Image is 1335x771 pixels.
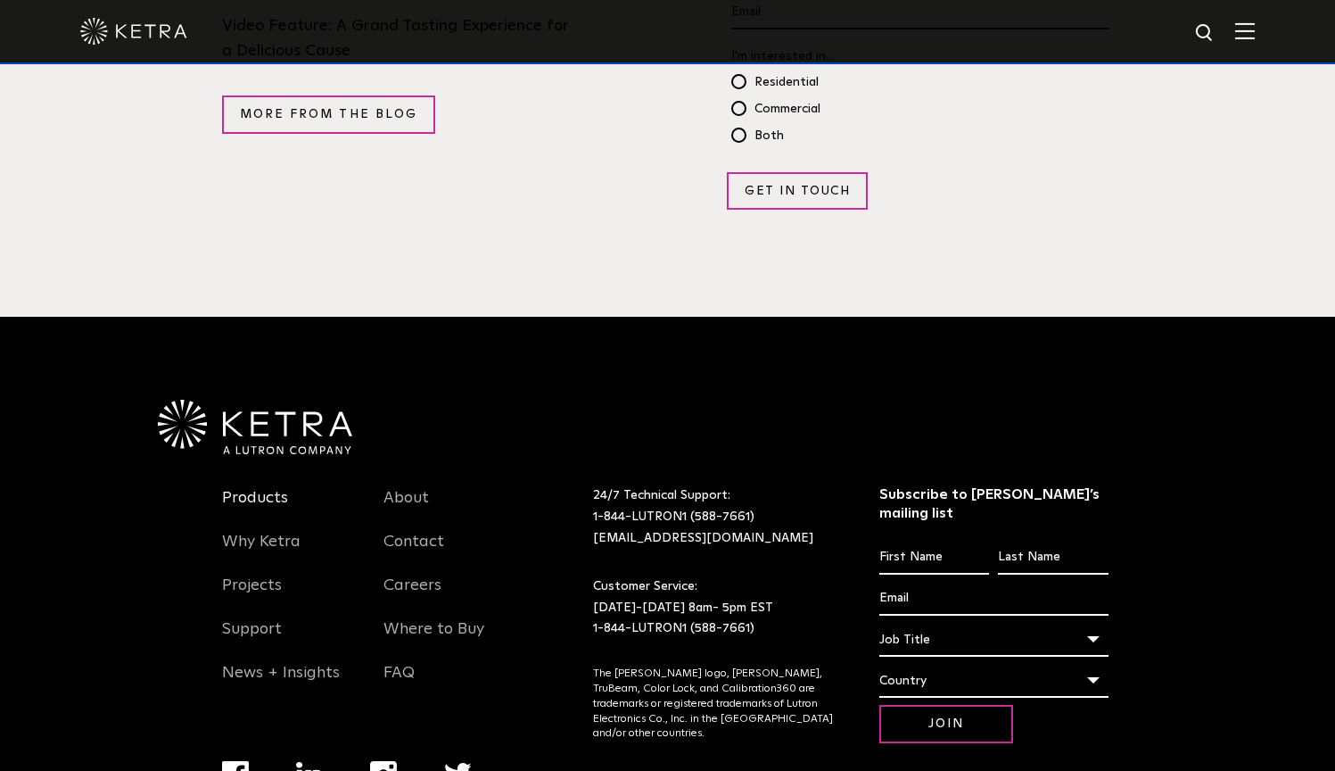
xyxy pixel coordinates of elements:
a: Where to Buy [383,619,484,660]
input: Email [879,582,1108,616]
a: FAQ [383,663,415,704]
a: Careers [383,576,441,617]
input: Get in Touch [727,172,868,210]
input: Last Name [998,541,1108,575]
img: ketra-logo-2019-white [80,18,187,45]
div: Navigation Menu [383,485,519,704]
a: Projects [222,576,282,617]
a: 1-844-LUTRON1 (588-7661) [593,622,754,634]
a: Products [222,488,288,529]
h3: Subscribe to [PERSON_NAME]’s mailing list [879,485,1108,523]
span: Both [731,123,784,149]
img: Hamburger%20Nav.svg [1235,22,1255,39]
a: Contact [383,532,444,573]
p: 24/7 Technical Support: [593,485,835,549]
img: search icon [1194,22,1216,45]
a: [EMAIL_ADDRESS][DOMAIN_NAME] [593,532,813,544]
div: Navigation Menu [222,485,358,704]
a: 1-844-LUTRON1 (588-7661) [593,510,754,523]
a: About [383,488,429,529]
span: Residential [731,70,819,95]
p: Customer Service: [DATE]-[DATE] 8am- 5pm EST [593,576,835,640]
a: News + Insights [222,663,340,704]
div: Country [879,664,1108,698]
span: Commercial [731,96,820,122]
a: Why Ketra [222,532,301,573]
a: Support [222,619,282,660]
input: Join [879,705,1013,743]
div: Job Title [879,623,1108,657]
p: The [PERSON_NAME] logo, [PERSON_NAME], TruBeam, Color Lock, and Calibration360 are trademarks or ... [593,667,835,742]
a: More from the blog [222,95,436,134]
img: Ketra-aLutronCo_White_RGB [158,400,352,455]
input: First Name [879,541,989,575]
